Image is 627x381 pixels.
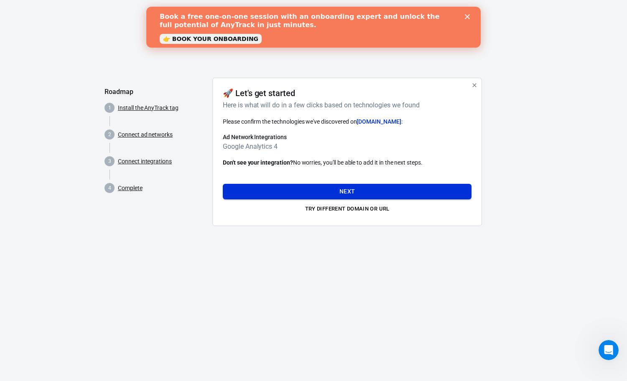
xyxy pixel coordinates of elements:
[108,132,111,137] text: 2
[118,157,172,166] a: Connect integrations
[223,158,472,167] p: No worries, you'll be able to add it in the next steps.
[118,184,143,193] a: Complete
[223,141,472,152] h6: Google Analytics 4
[108,185,111,191] text: 4
[118,104,178,112] a: Install the AnyTrack tag
[223,133,472,141] h6: Ad Network Integrations
[104,88,206,96] h5: Roadmap
[108,158,111,164] text: 3
[357,118,401,125] span: [DOMAIN_NAME]
[599,340,619,360] iframe: Intercom live chat
[104,23,522,38] div: AnyTrack
[108,105,111,111] text: 1
[118,130,173,139] a: Connect ad networks
[146,7,481,48] iframe: Intercom live chat banner
[223,159,293,166] strong: Don't see your integration?
[223,88,295,98] h4: 🚀 Let's get started
[319,8,327,13] div: Close
[223,118,403,125] span: Please confirm the technologies we've discovered on :
[223,100,468,110] h6: Here is what will do in a few clicks based on technologies we found
[223,203,472,216] button: Try different domain or url
[223,184,472,199] button: Next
